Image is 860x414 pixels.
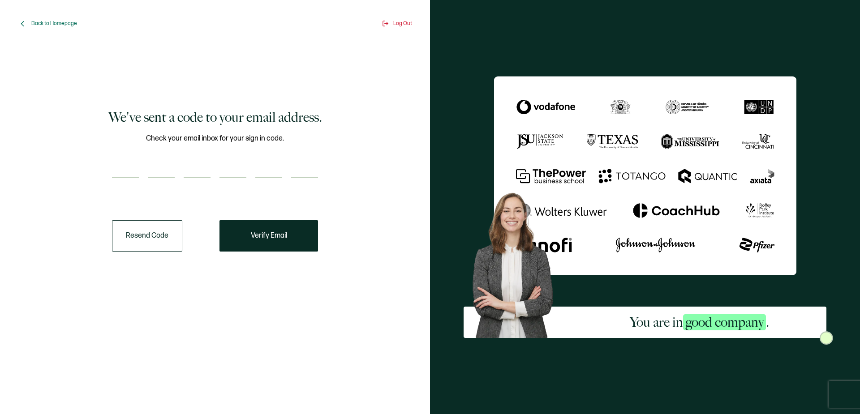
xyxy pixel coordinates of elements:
[683,314,766,330] span: good company
[219,220,318,252] button: Verify Email
[108,108,322,126] h1: We've sent a code to your email address.
[494,76,796,275] img: Sertifier We've sent a code to your email address.
[393,20,412,27] span: Log Out
[31,20,77,27] span: Back to Homepage
[112,220,182,252] button: Resend Code
[630,313,769,331] h2: You are in .
[464,185,572,338] img: Sertifier Signup - You are in <span class="strong-h">good company</span>. Hero
[146,133,284,144] span: Check your email inbox for your sign in code.
[820,331,833,345] img: Sertifier Signup
[251,232,287,239] span: Verify Email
